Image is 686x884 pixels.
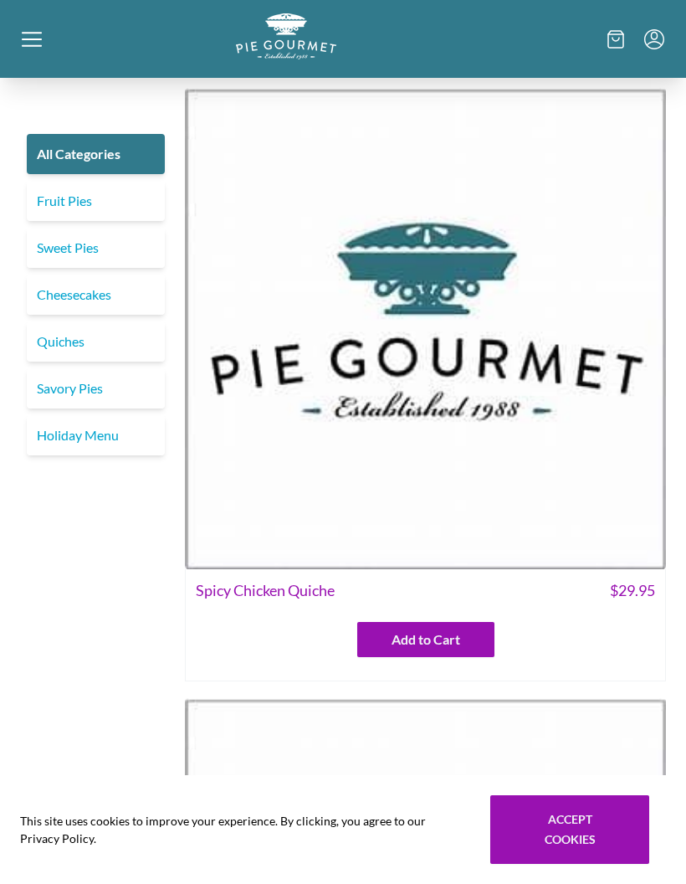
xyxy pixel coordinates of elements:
img: logo [236,13,336,59]
a: Cheesecakes [27,275,165,315]
a: Holiday Menu [27,415,165,455]
button: Accept cookies [490,795,649,864]
a: Quiches [27,321,165,362]
button: Menu [644,29,664,49]
span: Spicy Chicken Quiche [196,579,335,602]
span: This site uses cookies to improve your experience. By clicking, you agree to our Privacy Policy. [20,812,467,847]
img: Spicy Chicken Quiche [185,88,666,569]
span: $ 29.95 [610,579,655,602]
a: Logo [236,46,336,62]
span: Add to Cart [392,630,460,650]
button: Add to Cart [357,622,494,657]
a: Savory Pies [27,368,165,409]
a: Sweet Pies [27,228,165,268]
a: Fruit Pies [27,181,165,221]
a: All Categories [27,134,165,174]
